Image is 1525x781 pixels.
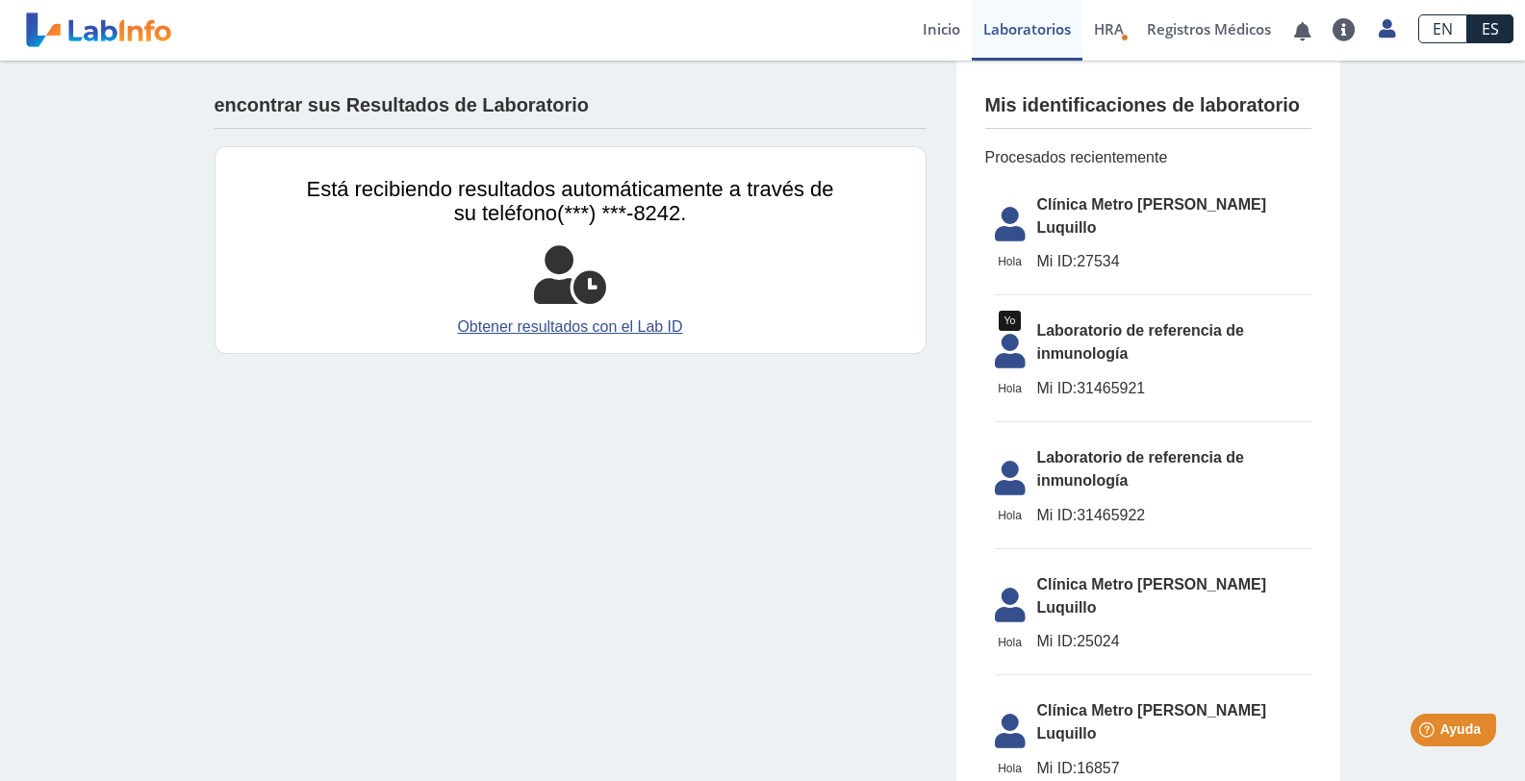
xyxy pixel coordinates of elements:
[1077,253,1119,269] font: 27534
[1037,702,1266,742] font: Clínica Metro [PERSON_NAME] Luquillo
[1077,633,1119,649] font: 25024
[923,19,960,38] font: Inicio
[1037,760,1078,776] font: Mi ID:
[1037,322,1244,362] font: Laboratorio de referencia de inmunología
[1037,380,1078,396] font: Mi ID:
[998,762,1022,775] font: Hola
[1147,19,1271,38] font: Registros Médicos
[1037,507,1078,523] font: Mi ID:
[998,509,1022,522] font: Hola
[985,149,1168,165] font: Procesados recientemente
[1037,449,1244,489] font: Laboratorio de referencia de inmunología
[457,318,682,335] font: Obtener resultados con el Lab ID
[215,94,589,115] font: encontrar sus Resultados de Laboratorio
[1077,380,1145,396] font: 31465921
[998,255,1022,268] font: Hola
[307,177,834,225] font: Está recibiendo resultados automáticamente a través de su teléfono
[1037,576,1266,616] font: Clínica Metro [PERSON_NAME] Luquillo
[983,19,1071,38] font: Laboratorios
[999,311,1022,332] div: Yo
[1482,18,1499,39] font: ES
[1077,507,1145,523] font: 31465922
[1037,633,1078,649] font: Mi ID:
[1037,196,1266,236] font: Clínica Metro [PERSON_NAME] Luquillo
[998,382,1022,395] font: Hola
[1433,18,1453,39] font: EN
[1077,760,1119,776] font: 16857
[1354,706,1504,760] iframe: Lanzador de widgets de ayuda
[985,94,1300,115] font: Mis identificaciones de laboratorio
[1037,253,1078,269] font: Mi ID:
[1094,19,1124,38] font: HRA
[998,636,1022,649] font: Hola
